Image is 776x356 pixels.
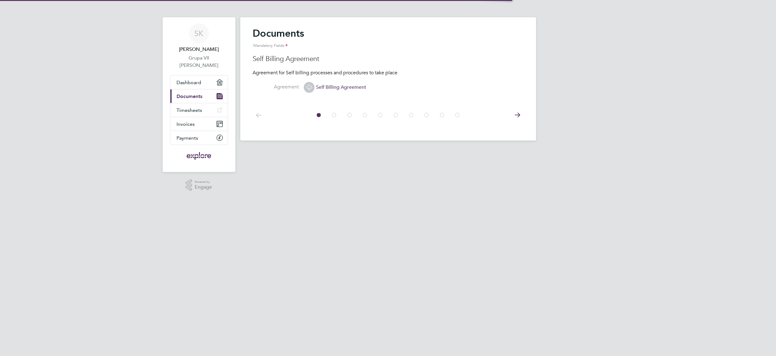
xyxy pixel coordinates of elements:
p: Agreement for Self billing processes and procedures to take place [253,70,524,76]
a: Grupa VII [PERSON_NAME] [170,54,228,69]
span: Dashboard [177,80,201,85]
img: exploregroup-logo-retina.png [186,151,212,161]
span: Timesheets [177,107,202,113]
a: Invoices [170,117,228,131]
a: Documents [170,89,228,103]
span: Documents [177,93,202,99]
a: Payments [170,131,228,145]
span: SK [194,29,203,37]
div: Mandatory Fields [253,39,524,52]
a: Go to home page [170,151,228,161]
h2: Documents [253,27,524,52]
h3: Self Billing Agreement [253,55,524,63]
nav: Main navigation [163,17,235,172]
span: Self Billing Agreement [304,84,366,90]
span: Powered by [195,179,212,185]
a: Powered byEngage [186,179,212,191]
span: Szymon Kaczorowski [170,46,228,53]
a: SK[PERSON_NAME] [170,23,228,53]
a: Dashboard [170,76,228,89]
span: Payments [177,135,198,141]
span: Engage [195,185,212,190]
span: Invoices [177,121,195,127]
a: Timesheets [170,103,228,117]
label: Agreement [253,84,299,90]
